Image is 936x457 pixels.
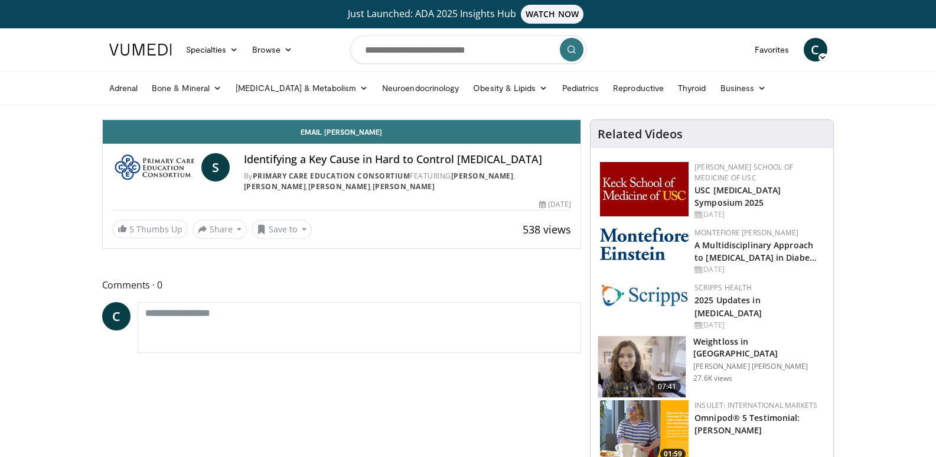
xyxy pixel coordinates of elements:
[201,153,230,181] a: S
[693,362,826,371] p: [PERSON_NAME] [PERSON_NAME]
[466,76,555,100] a: Obesity & Lipids
[694,264,824,275] div: [DATE]
[373,181,435,192] a: [PERSON_NAME]
[129,223,134,235] span: 5
[606,76,671,100] a: Reproductive
[229,76,375,100] a: [MEDICAL_DATA] & Metabolism
[244,181,306,192] a: [PERSON_NAME]
[694,294,762,318] a: 2025 Updates in [MEDICAL_DATA]
[600,162,689,216] img: 7b941f1f-d101-407a-8bfa-07bd47db01ba.png.150x105_q85_autocrop_double_scale_upscale_version-0.2.jpg
[598,127,683,141] h4: Related Videos
[539,199,571,210] div: [DATE]
[694,400,817,410] a: Insulet: International Markets
[102,277,582,293] span: Comments 0
[693,374,732,383] p: 27.6K views
[308,181,371,192] a: [PERSON_NAME]
[598,336,686,398] img: 9983fed1-7565-45be-8934-aef1103ce6e2.150x105_q85_crop-smart_upscale.jpg
[555,76,606,100] a: Pediatrics
[693,336,826,359] h3: Weightloss in [GEOGRAPHIC_DATA]
[598,336,826,398] a: 07:41 Weightloss in [GEOGRAPHIC_DATA] [PERSON_NAME] [PERSON_NAME] 27.6K views
[244,171,571,192] div: By FEATURING , , ,
[694,228,798,238] a: Montefiore [PERSON_NAME]
[694,209,824,220] div: [DATE]
[451,171,514,181] a: [PERSON_NAME]
[102,302,131,330] a: C
[252,220,312,239] button: Save to
[523,222,571,236] span: 538 views
[102,76,145,100] a: Adrenal
[671,76,713,100] a: Thyroid
[179,38,246,61] a: Specialties
[694,239,817,263] a: A Multidisciplinary Approach to [MEDICAL_DATA] in Diabe…
[112,220,188,238] a: 5 Thumbs Up
[109,44,172,56] img: VuMedi Logo
[653,381,681,393] span: 07:41
[103,120,581,144] a: Email [PERSON_NAME]
[694,412,800,436] a: Omnipod® 5 Testimonial: [PERSON_NAME]
[244,153,571,166] h4: Identifying a Key Cause in Hard to Control [MEDICAL_DATA]
[694,184,781,208] a: USC [MEDICAL_DATA] Symposium 2025
[193,220,247,239] button: Share
[111,5,826,24] a: Just Launched: ADA 2025 Insights HubWATCH NOW
[350,35,586,64] input: Search topics, interventions
[112,153,197,181] img: Primary Care Education Consortium
[600,228,689,260] img: b0142b4c-93a1-4b58-8f91-5265c282693c.png.150x105_q85_autocrop_double_scale_upscale_version-0.2.png
[694,162,793,183] a: [PERSON_NAME] School of Medicine of USC
[245,38,299,61] a: Browse
[748,38,797,61] a: Favorites
[713,76,774,100] a: Business
[145,76,229,100] a: Bone & Mineral
[521,5,583,24] span: WATCH NOW
[600,283,689,307] img: c9f2b0b7-b02a-4276-a72a-b0cbb4230bc1.jpg.150x105_q85_autocrop_double_scale_upscale_version-0.2.jpg
[694,283,752,293] a: Scripps Health
[253,171,410,181] a: Primary Care Education Consortium
[804,38,827,61] a: C
[694,320,824,330] div: [DATE]
[375,76,466,100] a: Neuroendocrinology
